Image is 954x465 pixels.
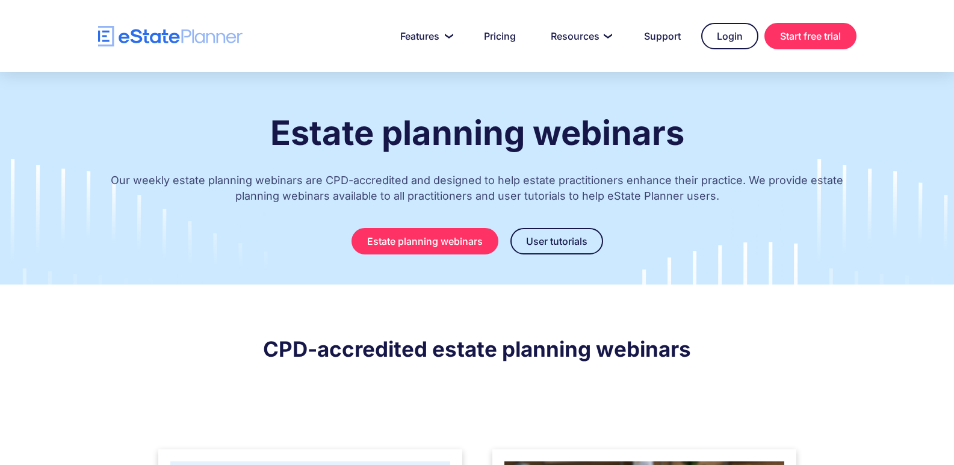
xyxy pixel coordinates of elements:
[270,112,684,153] strong: Estate planning webinars
[536,24,624,48] a: Resources
[701,23,758,49] a: Login
[98,26,243,47] a: home
[469,24,530,48] a: Pricing
[386,24,463,48] a: Features
[352,228,498,254] a: Estate planning webinars
[764,23,856,49] a: Start free trial
[630,24,695,48] a: Support
[98,161,856,222] p: Our weekly estate planning webinars are CPD-accredited and designed to help estate practitioners ...
[510,228,603,254] a: User tutorials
